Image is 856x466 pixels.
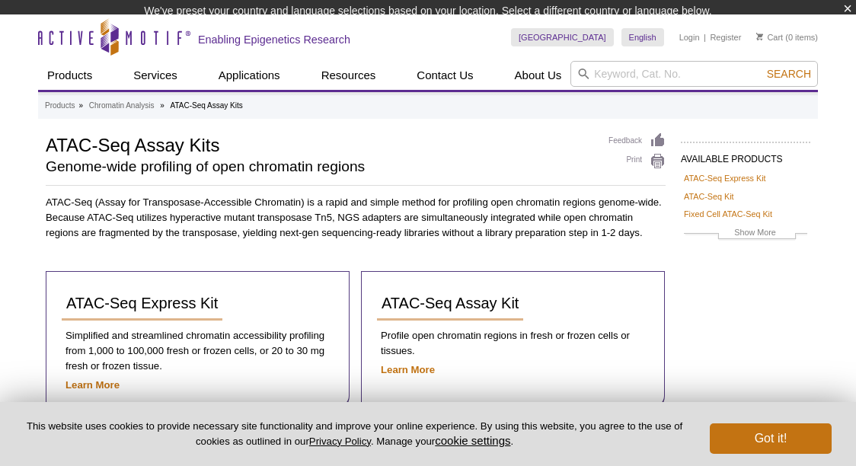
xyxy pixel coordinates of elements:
[24,420,685,448] p: This website uses cookies to provide necessary site functionality and improve your online experie...
[198,33,350,46] h2: Enabling Epigenetics Research
[309,436,371,447] a: Privacy Policy
[171,101,243,110] li: ATAC-Seq Assay Kits
[511,28,614,46] a: [GEOGRAPHIC_DATA]
[435,434,510,447] button: cookie settings
[312,61,385,90] a: Resources
[45,99,75,113] a: Products
[681,142,810,169] h2: AVAILABLE PRODUCTS
[89,99,155,113] a: Chromatin Analysis
[684,171,766,185] a: ATAC-Seq Express Kit
[46,160,593,174] h2: Genome-wide profiling of open chromatin regions
[62,328,334,374] p: Simplified and streamlined chromatin accessibility profiling from 1,000 to 100,000 fresh or froze...
[679,32,700,43] a: Login
[381,364,435,375] a: Learn More
[684,225,807,243] a: Show More
[160,101,164,110] li: »
[756,28,818,46] li: (0 items)
[377,328,649,359] p: Profile open chromatin regions in fresh or frozen cells or tissues.
[78,101,83,110] li: »
[756,32,783,43] a: Cart
[506,61,571,90] a: About Us
[684,207,772,221] a: Fixed Cell ATAC-Seq Kit
[684,190,734,203] a: ATAC-Seq Kit
[38,61,101,90] a: Products
[377,287,523,321] a: ATAC-Seq Assay Kit
[46,195,666,241] p: ATAC-Seq (Assay for Transposase-Accessible Chromatin) is a rapid and simple method for profiling ...
[767,68,811,80] span: Search
[710,32,741,43] a: Register
[710,423,832,454] button: Got it!
[124,61,187,90] a: Services
[570,61,818,87] input: Keyword, Cat. No.
[209,61,289,90] a: Applications
[46,132,593,155] h1: ATAC-Seq Assay Kits
[608,153,666,170] a: Print
[62,287,222,321] a: ATAC-Seq Express Kit
[704,28,706,46] li: |
[66,295,218,311] span: ATAC-Seq Express Kit
[382,295,519,311] span: ATAC-Seq Assay Kit
[762,67,816,81] button: Search
[621,28,664,46] a: English
[65,379,120,391] a: Learn More
[407,61,482,90] a: Contact Us
[608,132,666,149] a: Feedback
[756,33,763,40] img: Your Cart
